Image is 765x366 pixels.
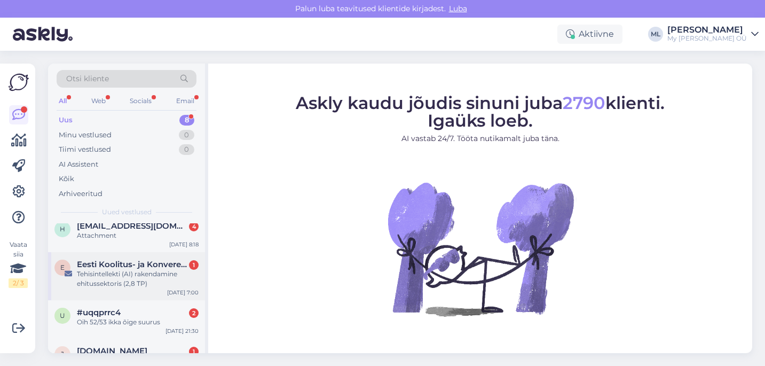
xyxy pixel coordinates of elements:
div: Email [174,94,196,108]
div: Arhiveeritud [59,189,102,199]
div: [DATE] 21:30 [165,327,199,335]
div: [PERSON_NAME] [667,26,747,34]
div: Uus [59,115,73,126]
span: Askly kaudu jõudis sinuni juba klienti. Igaüks loeb. [296,92,665,130]
span: J [61,350,64,358]
div: Minu vestlused [59,130,112,141]
div: Web [89,94,108,108]
div: 0 [179,144,194,155]
div: 2 / 3 [9,278,28,288]
div: 8 [179,115,194,126]
div: Socials [128,94,154,108]
div: Attachment [77,231,199,240]
div: 1 [189,347,199,356]
div: Tiimi vestlused [59,144,111,155]
span: E [60,263,65,271]
div: 4 [189,222,199,231]
div: [DATE] 7:00 [167,289,199,297]
div: Aktiivne [557,25,622,44]
span: halushkonatalija@gmail.com [77,221,188,231]
div: Tehisintellekti (AI) rakendamine ehitussektoris (2,8 TP) [77,269,199,289]
span: u [60,312,65,320]
div: Kõik [59,174,74,184]
div: All [57,94,69,108]
span: 2790 [563,92,605,113]
div: 1 [189,260,199,270]
div: Oih 52/53 ikka õige suurus [77,317,199,327]
div: My [PERSON_NAME] OÜ [667,34,747,43]
p: AI vastab 24/7. Tööta nutikamalt juba täna. [296,133,665,144]
span: Otsi kliente [66,73,109,84]
span: Uued vestlused [102,207,152,217]
span: #uqqprrc4 [77,308,121,317]
a: [PERSON_NAME]My [PERSON_NAME] OÜ [667,26,759,43]
span: Judge.me [77,346,147,356]
div: 2 [189,308,199,318]
div: Vaata siia [9,240,28,288]
div: 0 [179,130,194,141]
span: h [60,225,65,233]
div: ML [648,27,663,42]
img: No Chat active [384,152,577,345]
span: Luba [446,4,470,13]
div: [DATE] 8:18 [169,240,199,248]
span: Eesti Koolitus- ja Konverentsikeskus [77,260,188,269]
img: Askly Logo [9,72,29,92]
div: AI Assistent [59,159,98,170]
